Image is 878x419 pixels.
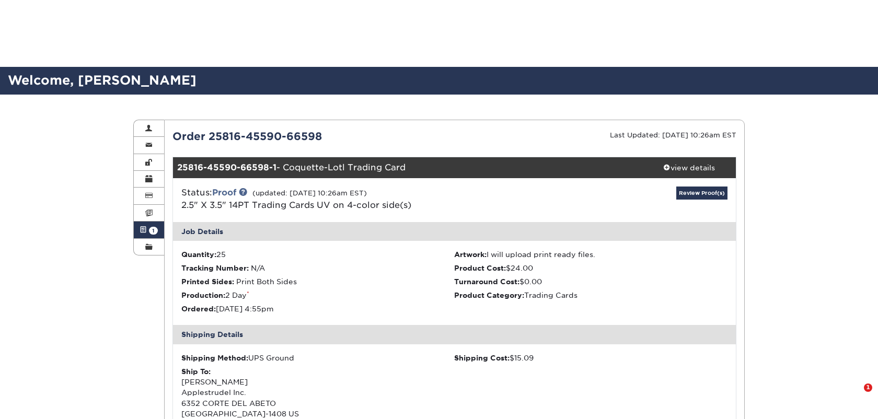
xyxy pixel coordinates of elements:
strong: Product Cost: [454,264,506,272]
div: Status: [174,187,548,212]
li: 2 Day [181,290,455,300]
strong: Printed Sides: [181,277,234,286]
a: Review Proof(s) [676,187,727,200]
strong: Production: [181,291,225,299]
span: 1 [149,227,158,235]
a: 1 [134,222,164,238]
strong: Shipping Method: [181,354,248,362]
a: Proof [212,188,236,197]
small: (updated: [DATE] 10:26am EST) [252,189,367,197]
a: 2.5" X 3.5" 14PT Trading Cards UV on 4-color side(s) [181,200,411,210]
div: Shipping Details [173,325,736,344]
small: Last Updated: [DATE] 10:26am EST [610,131,736,139]
li: $24.00 [454,263,727,273]
li: [DATE] 4:55pm [181,304,455,314]
strong: Ship To: [181,367,211,376]
strong: Product Category: [454,291,524,299]
strong: Quantity: [181,250,216,259]
div: Order 25816-45590-66598 [165,129,455,144]
span: N/A [251,264,265,272]
li: Trading Cards [454,290,727,300]
div: - Coquette-Lotl Trading Card [173,157,642,178]
iframe: Intercom live chat [842,383,868,409]
li: $0.00 [454,276,727,287]
strong: Tracking Number: [181,264,249,272]
a: view details [642,157,736,178]
div: view details [642,162,736,173]
span: Print Both Sides [236,277,297,286]
strong: 25816-45590-66598-1 [177,162,276,172]
strong: Ordered: [181,305,216,313]
span: 1 [864,383,872,392]
div: Job Details [173,222,736,241]
iframe: Google Customer Reviews [3,387,89,415]
div: UPS Ground [181,353,455,363]
strong: Artwork: [454,250,487,259]
strong: Turnaround Cost: [454,277,519,286]
li: 25 [181,249,455,260]
li: I will upload print ready files. [454,249,727,260]
strong: Shipping Cost: [454,354,510,362]
div: $15.09 [454,353,727,363]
